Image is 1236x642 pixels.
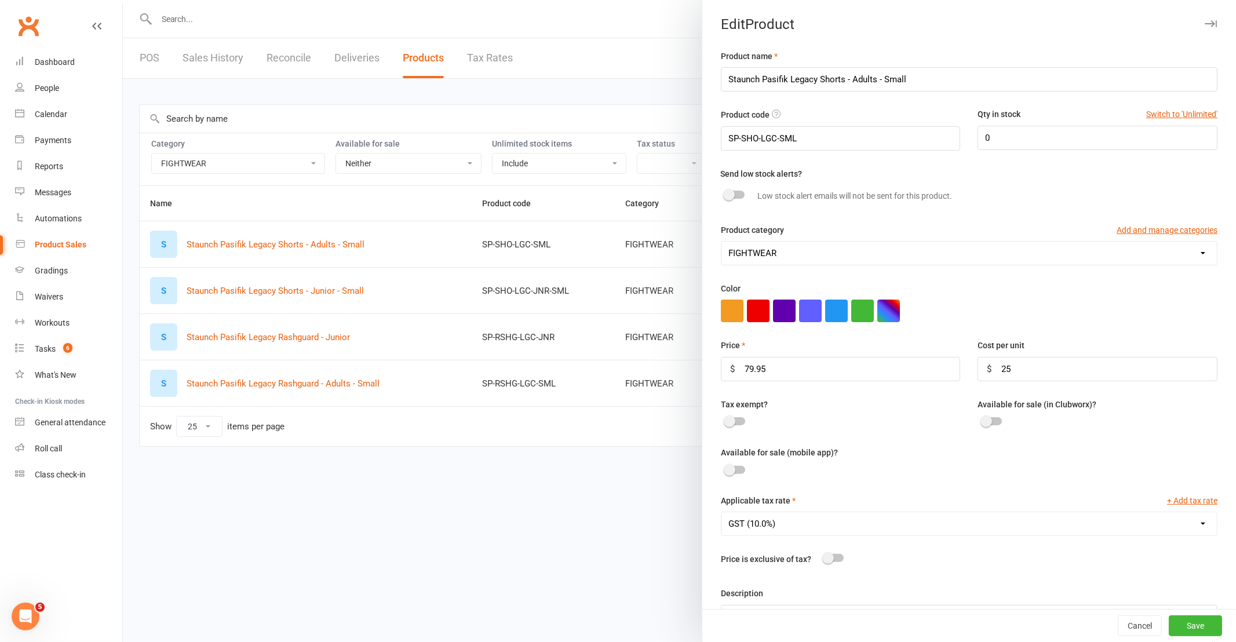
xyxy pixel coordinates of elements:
label: Price is exclusive of tax? [721,553,811,566]
div: Automations [35,214,82,223]
div: Reports [35,162,63,171]
div: Roll call [35,444,62,453]
span: 6 [63,343,72,353]
a: Payments [15,127,122,154]
a: Product Sales [15,232,122,258]
a: People [15,75,122,101]
span: 5 [35,603,45,612]
label: Available for sale (mobile app)? [721,446,838,459]
a: General attendance kiosk mode [15,410,122,436]
button: + Add tax rate [1167,494,1217,507]
div: Calendar [35,110,67,119]
label: Cost per unit [978,339,1024,352]
a: What's New [15,362,122,388]
div: General attendance [35,418,105,427]
div: People [35,83,59,93]
a: Class kiosk mode [15,462,122,488]
a: Workouts [15,310,122,336]
label: Qty in stock [978,108,1020,121]
a: Dashboard [15,49,122,75]
div: Payments [35,136,71,145]
div: Edit Product [702,16,1236,32]
a: Calendar [15,101,122,127]
a: Waivers [15,284,122,310]
label: Send low stock alerts? [720,167,802,180]
a: Tasks 6 [15,336,122,362]
div: Dashboard [35,57,75,67]
a: Automations [15,206,122,232]
div: Waivers [35,292,63,301]
div: What's New [35,370,76,380]
label: Low stock alert emails will not be sent for this product. [757,189,952,202]
a: Reports [15,154,122,180]
div: Workouts [35,318,70,327]
label: Product category [721,224,784,236]
button: Add and manage categories [1117,224,1217,236]
label: Available for sale (in Clubworx)? [978,398,1096,411]
iframe: Intercom live chat [12,603,39,630]
button: Save [1169,615,1222,636]
div: $ [987,362,991,376]
a: Clubworx [14,12,43,41]
a: Roll call [15,436,122,462]
label: Applicable tax rate [721,494,796,507]
a: Gradings [15,258,122,284]
div: Tasks [35,344,56,353]
a: Messages [15,180,122,206]
label: Product code [721,108,770,121]
label: Price [721,339,745,352]
div: Product Sales [35,240,86,249]
div: Gradings [35,266,68,275]
div: $ [730,362,735,376]
button: Switch to 'Unlimited' [1146,108,1217,121]
div: Class check-in [35,470,86,479]
label: Tax exempt? [721,398,768,411]
button: Cancel [1118,615,1162,636]
label: Color [721,282,741,295]
label: Description [721,587,763,600]
div: Messages [35,188,71,197]
label: Product name [721,50,778,63]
